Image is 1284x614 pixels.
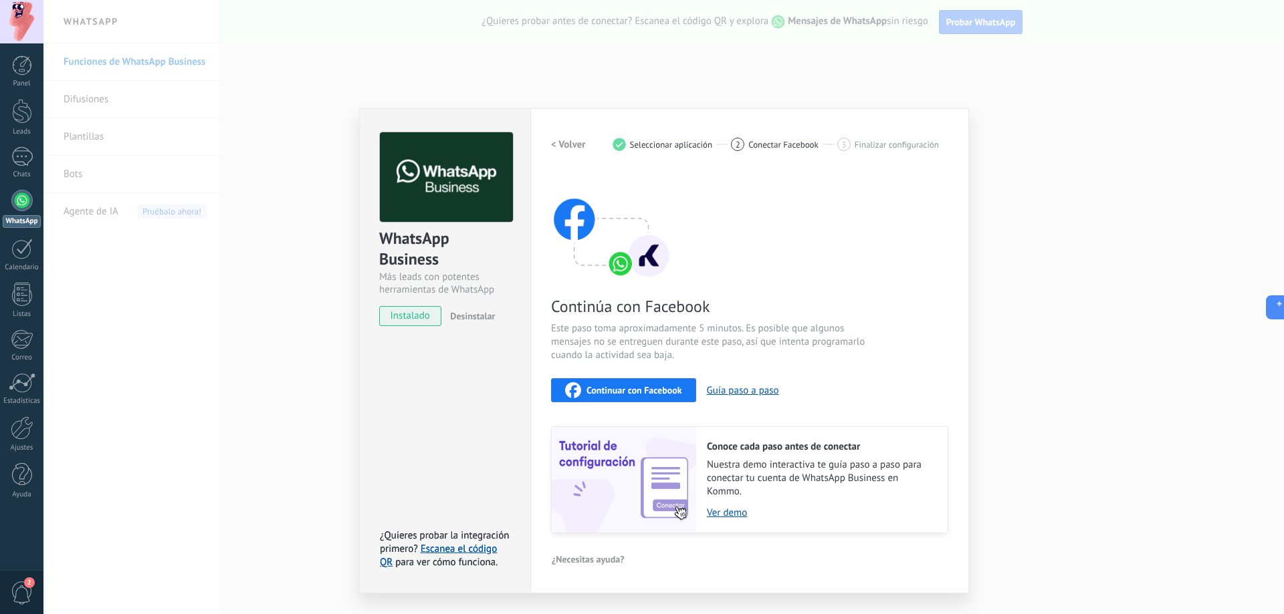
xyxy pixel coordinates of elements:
[841,139,846,150] span: 3
[3,444,41,452] div: Ajustes
[450,310,495,322] span: Desinstalar
[551,172,671,279] img: connect with facebook
[855,140,939,150] span: Finalizar configuración
[707,384,779,397] button: Guía paso a paso
[707,506,934,519] a: Ver demo
[551,138,586,151] h2: < Volver
[380,306,441,326] span: instalado
[552,555,625,564] span: ¿Necesitas ayuda?
[551,549,625,569] button: ¿Necesitas ayuda?
[551,296,869,317] span: Continúa con Facebook
[3,397,41,406] div: Estadísticas
[3,490,41,499] div: Ayuda
[445,306,495,326] button: Desinstalar
[24,577,35,588] span: 2
[748,140,819,150] span: Conectar Facebook
[380,132,513,222] img: logo_main.png
[3,310,41,319] div: Listas
[736,139,740,150] span: 2
[379,271,511,296] div: Más leads con potentes herramientas de WhatsApp
[3,170,41,179] div: Chats
[3,353,41,362] div: Correo
[551,132,586,156] button: < Volver
[586,386,682,395] span: Continuar con Facebook
[380,529,510,555] span: ¿Quieres probar la integración primero?
[3,128,41,136] div: Leads
[707,440,934,453] h2: Conoce cada paso antes de conectar
[395,556,498,569] span: para ver cómo funciona.
[379,228,511,271] div: WhatsApp Business
[3,215,41,228] div: WhatsApp
[707,458,934,498] span: Nuestra demo interactiva te guía paso a paso para conectar tu cuenta de WhatsApp Business en Kommo.
[3,80,41,88] div: Panel
[380,543,497,569] a: Escanea el código QR
[630,140,713,150] span: Seleccionar aplicación
[551,378,696,402] button: Continuar con Facebook
[551,322,869,362] span: Este paso toma aproximadamente 5 minutos. Es posible que algunos mensajes no se entreguen durante...
[3,263,41,272] div: Calendario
